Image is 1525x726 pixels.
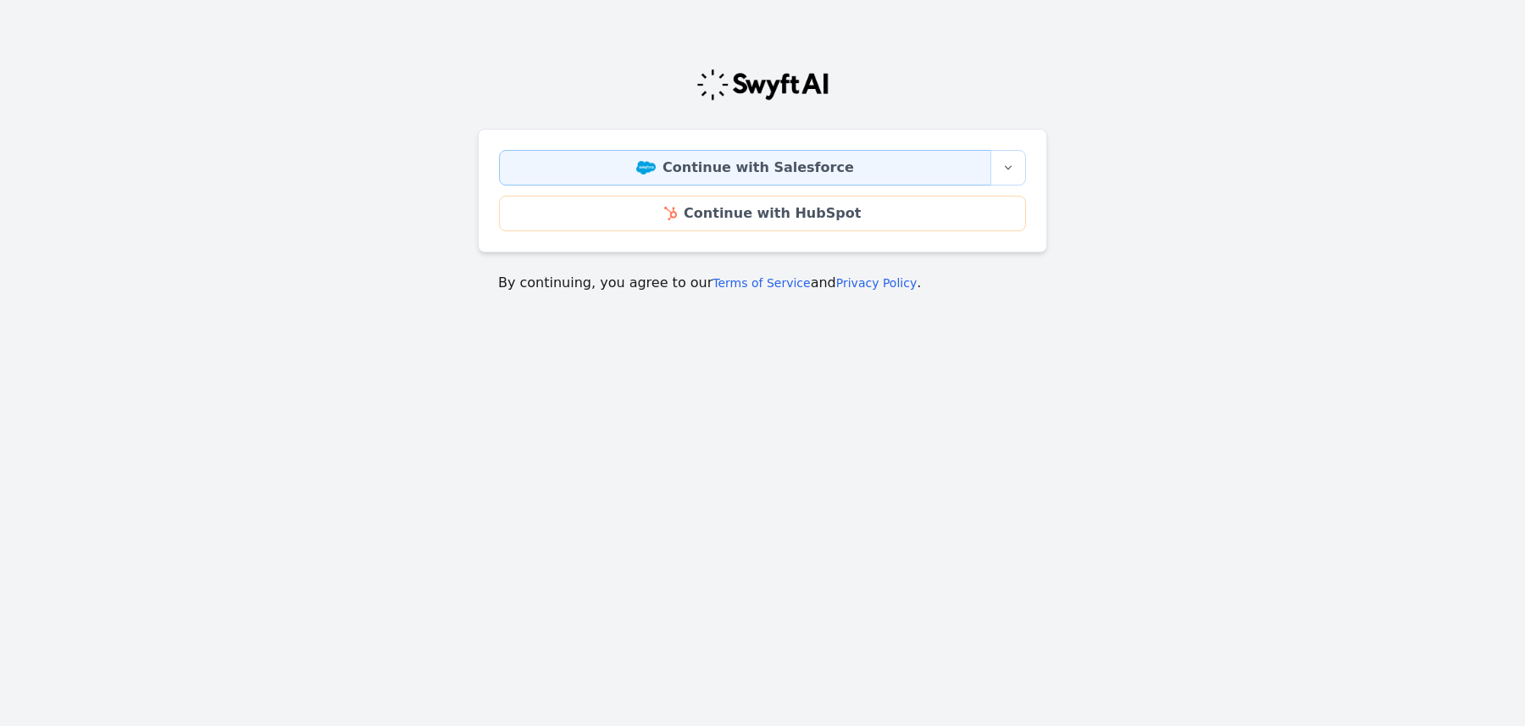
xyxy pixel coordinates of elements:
[664,207,677,220] img: HubSpot
[696,68,829,102] img: Swyft Logo
[498,273,1027,293] p: By continuing, you agree to our and .
[713,276,810,290] a: Terms of Service
[836,276,917,290] a: Privacy Policy
[499,150,991,186] a: Continue with Salesforce
[636,161,656,175] img: Salesforce
[499,196,1026,231] a: Continue with HubSpot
